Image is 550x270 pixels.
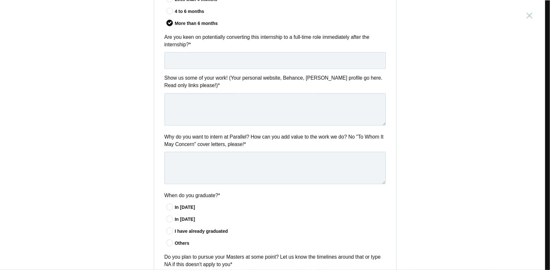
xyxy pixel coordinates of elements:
[164,192,386,199] label: When do you graduate?
[164,253,386,268] label: Do you plan to pursue your Masters at some point? Let us know the timelines around that or type N...
[175,216,386,223] div: In [DATE]
[175,204,386,211] div: In [DATE]
[175,228,386,235] div: I have already graduated
[164,133,386,148] label: Why do you want to intern at Parallel? How can you add value to the work we do? No "To Whom It Ma...
[164,74,386,89] label: Show us some of your work! (Your personal website, Behance, [PERSON_NAME] profile go here. Read o...
[175,20,386,27] div: More than 6 months
[175,240,386,247] div: Others
[164,33,386,49] label: Are you keen on potentially converting this internship to a full-time role immediately after the ...
[175,8,386,15] div: 4 to 6 months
